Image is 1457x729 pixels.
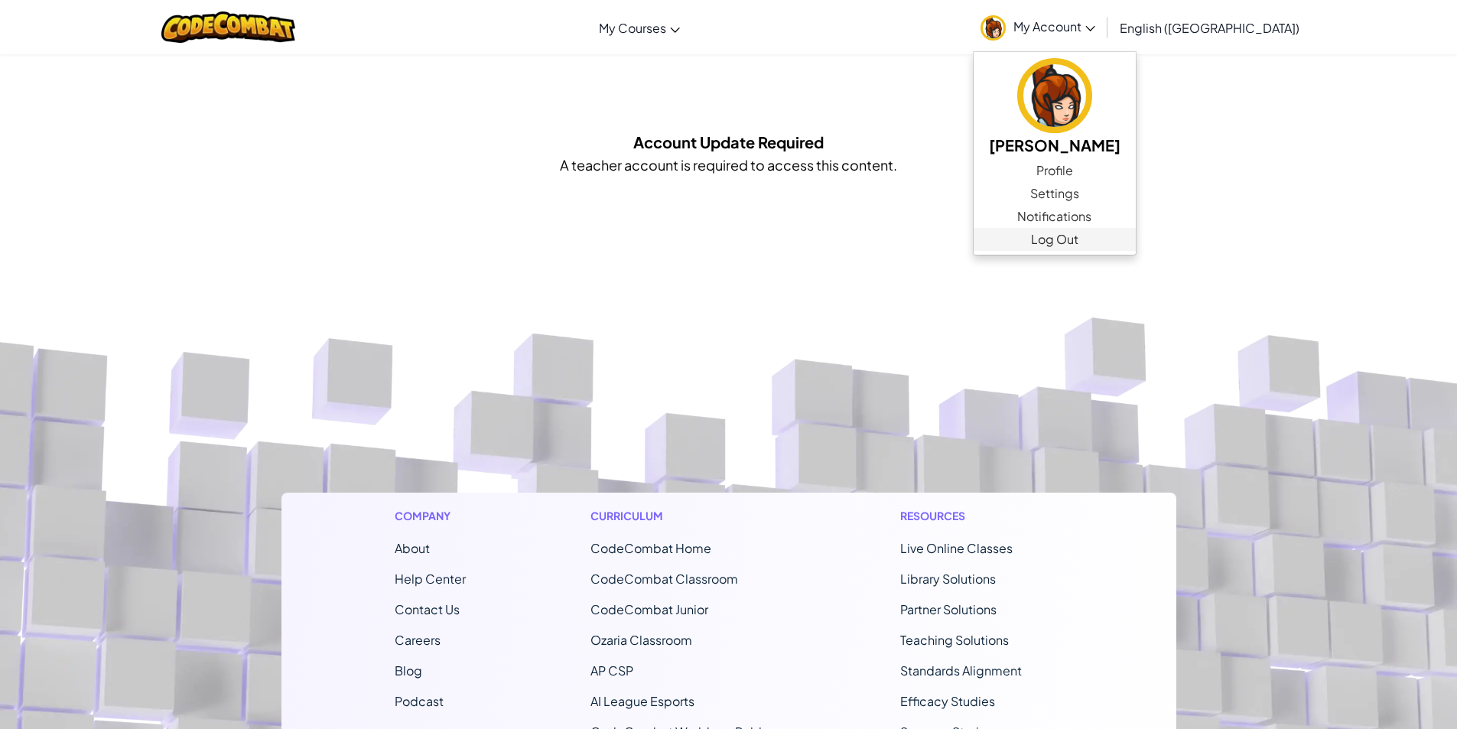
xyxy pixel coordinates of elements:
[974,182,1136,205] a: Settings
[900,662,1022,679] a: Standards Alignment
[900,693,995,709] a: Efficacy Studies
[590,571,738,587] span: CodeCombat Classroom
[590,632,692,648] a: Ozaria Classroom
[974,56,1136,159] a: [PERSON_NAME]
[989,133,1120,157] h5: [PERSON_NAME]
[974,205,1136,228] a: Notifications
[590,508,776,524] h1: Curriculum
[981,15,1006,41] img: avatar
[900,508,1063,524] h1: Resources
[633,130,824,154] h5: Account Update Required
[1013,18,1095,34] span: My Account
[395,693,444,709] a: Podcast
[590,540,711,556] span: CodeCombat Home
[395,508,466,524] h1: Company
[395,601,460,617] span: Contact Us
[900,601,997,617] a: Partner Solutions
[395,540,430,556] a: About
[395,662,422,679] a: Blog
[590,601,708,617] a: CodeCombat Junior
[599,20,666,36] span: My Courses
[591,7,688,48] a: My Courses
[395,571,466,587] a: Help Center
[395,632,441,648] a: Careers
[1120,20,1299,36] span: English ([GEOGRAPHIC_DATA])
[900,632,1009,648] a: Teaching Solutions
[974,228,1136,251] a: Log Out
[1112,7,1307,48] a: English ([GEOGRAPHIC_DATA])
[900,540,1013,556] a: Live Online Classes
[161,11,295,43] img: CodeCombat logo
[590,662,633,679] a: AP CSP
[1017,207,1091,226] span: Notifications
[900,571,996,587] a: Library Solutions
[590,693,694,709] a: AI League Esports
[974,159,1136,182] a: Profile
[560,154,897,176] p: A teacher account is required to access this content.
[973,3,1103,51] a: My Account
[1017,58,1092,133] img: avatar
